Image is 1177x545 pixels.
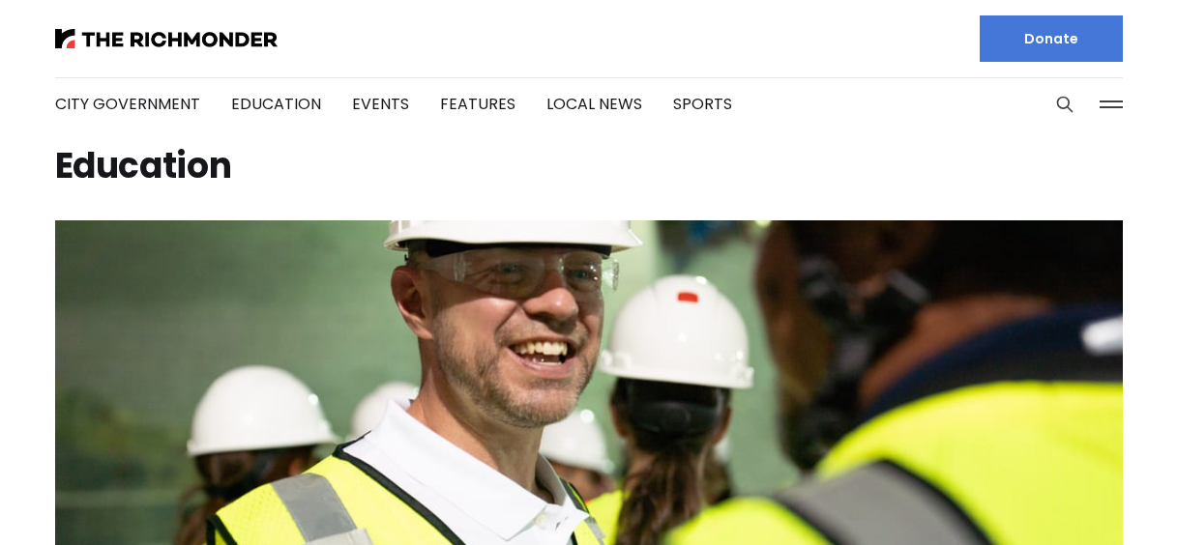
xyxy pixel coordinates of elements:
a: Features [440,93,515,115]
img: The Richmonder [55,29,278,48]
a: Donate [980,15,1123,62]
a: Education [231,93,321,115]
a: City Government [55,93,200,115]
h1: Education [55,151,1123,182]
button: Search this site [1050,90,1079,119]
a: Sports [673,93,732,115]
a: Local News [546,93,642,115]
a: Events [352,93,409,115]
